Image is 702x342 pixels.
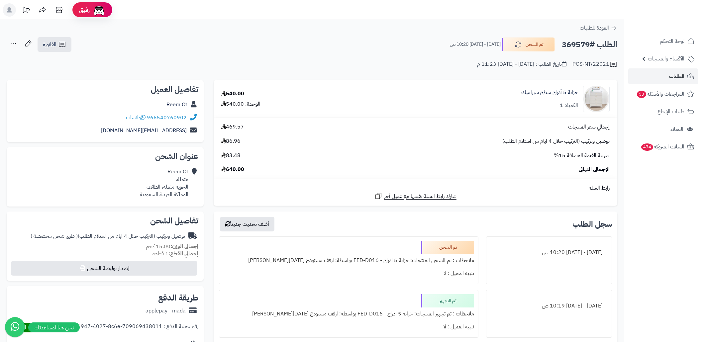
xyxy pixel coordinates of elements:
[221,90,244,98] div: 540.00
[158,294,198,302] h2: طريقة الدفع
[572,60,617,68] div: POS-NT/22021
[168,250,198,258] strong: إجمالي القطع:
[669,72,684,81] span: الطلبات
[502,38,555,51] button: تم الشحن
[628,86,698,102] a: المراجعات والأسئلة53
[38,37,71,52] a: الفاتورة
[146,307,186,315] div: applepay - mada
[628,68,698,84] a: الطلبات
[641,143,653,151] span: 474
[147,114,187,122] a: 966540760902
[223,307,474,320] div: ملاحظات : تم تجهيز المنتجات: خزانة 5 ادراج - FED-D016 بواسطة: ارفف مستودع [DATE][PERSON_NAME]
[421,241,474,254] div: تم الشحن
[11,261,197,276] button: إصدار بوليصة الشحن
[490,299,608,312] div: [DATE] - [DATE] 10:19 ص
[641,142,684,151] span: السلات المتروكة
[554,152,610,159] span: ضريبة القيمة المضافة 15%
[18,3,34,18] a: تحديثات المنصة
[170,242,198,250] strong: إجمالي الوزن:
[221,166,244,173] span: 640.00
[490,246,608,259] div: [DATE] - [DATE] 10:20 ص
[166,101,187,109] a: Reem Ot
[43,41,56,48] span: الفاتورة
[223,254,474,267] div: ملاحظات : تم الشحن المنتجات: خزانة 5 ادراج - FED-D016 بواسطة: ارفف مستودع [DATE][PERSON_NAME]
[560,102,578,109] div: الكمية: 1
[101,127,187,134] a: [EMAIL_ADDRESS][DOMAIN_NAME]
[221,123,244,131] span: 469.57
[450,41,501,48] small: [DATE] - [DATE] 10:20 ص
[637,91,646,98] span: 53
[660,37,684,46] span: لوحة التحكم
[146,242,198,250] small: 15.00 كجم
[580,24,617,32] a: العودة للطلبات
[657,107,684,116] span: طلبات الإرجاع
[421,294,474,307] div: تم التجهيز
[568,123,610,131] span: إجمالي سعر المنتجات
[221,100,260,108] div: الوحدة: 540.00
[223,267,474,280] div: تنبيه العميل : لا
[628,121,698,137] a: العملاء
[220,217,274,231] button: أضف تحديث جديد
[374,192,456,200] a: شارك رابط السلة نفسها مع عميل آخر
[502,137,610,145] span: توصيل وتركيب (التركيب خلال 4 ايام من استلام الطلب)
[52,323,198,332] div: رقم عملية الدفع : fe2854ca-1947-4027-8c6e-709069438011
[126,114,146,122] a: واتساب
[628,104,698,120] a: طلبات الإرجاع
[216,184,615,192] div: رابط السلة
[31,232,185,240] div: توصيل وتركيب (التركيب خلال 4 ايام من استلام الطلب)
[221,137,241,145] span: 86.96
[223,320,474,333] div: تنبيه العميل : لا
[628,139,698,155] a: السلات المتروكة474
[384,193,456,200] span: شارك رابط السلة نفسها مع عميل آخر
[628,33,698,49] a: لوحة التحكم
[12,217,198,225] h2: تفاصيل الشحن
[521,89,578,96] a: خزانة 5 أدراج سطح سيراميك
[572,220,612,228] h3: سجل الطلب
[562,38,617,51] h2: الطلب #369579
[636,89,684,99] span: المراجعات والأسئلة
[31,232,78,240] span: ( طرق شحن مخصصة )
[221,152,241,159] span: 83.48
[140,168,188,198] div: Reem Ot مثملة، الحوية مثملة، الطائف المملكة العربية السعودية
[477,60,566,68] div: تاريخ الطلب : [DATE] - [DATE] 11:23 م
[670,125,683,134] span: العملاء
[583,86,609,112] img: 1741718484-1-90x90.jpg
[579,166,610,173] span: الإجمالي النهائي
[92,3,106,17] img: ai-face.png
[657,18,696,32] img: logo-2.png
[79,6,90,14] span: رفيق
[152,250,198,258] small: 1 قطعة
[12,85,198,93] h2: تفاصيل العميل
[580,24,609,32] span: العودة للطلبات
[12,152,198,160] h2: عنوان الشحن
[648,54,684,63] span: الأقسام والمنتجات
